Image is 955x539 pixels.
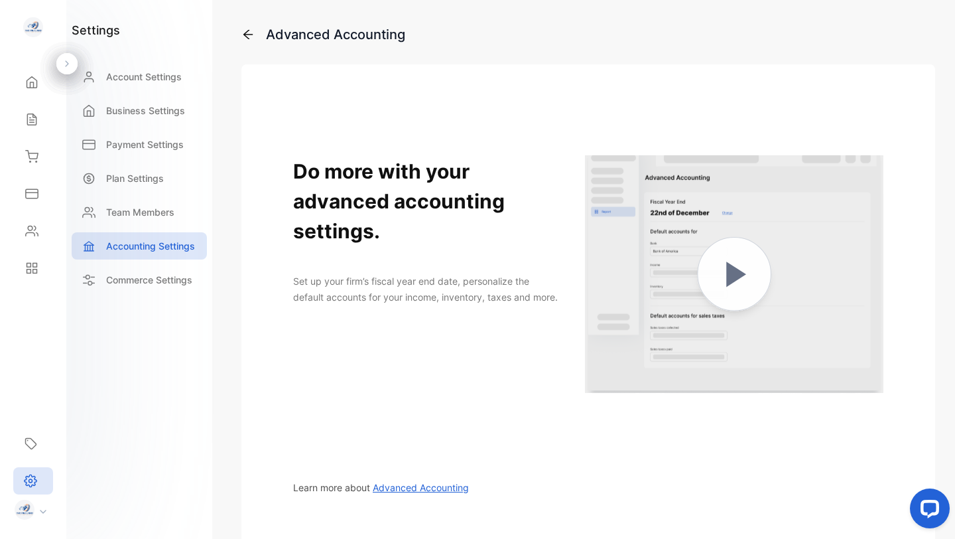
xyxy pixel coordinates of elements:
[72,97,207,124] a: Business Settings
[72,131,207,158] a: Payment Settings
[293,481,469,495] p: Learn more about
[106,70,182,84] p: Account Settings
[72,232,207,260] a: Accounting Settings
[266,25,405,44] div: Advanced Accounting
[106,205,174,219] p: Team Members
[72,63,207,90] a: Account Settings
[106,171,164,185] p: Plan Settings
[106,273,192,287] p: Commerce Settings
[585,125,883,427] a: Advanced Accounting gating
[293,157,558,246] h1: Do more with your advanced accounting settings.
[585,125,883,424] img: Advanced Accounting gating
[370,482,469,493] a: Advanced Accounting
[72,21,120,39] h1: settings
[23,17,43,37] img: logo
[293,275,558,303] span: Set up your firm’s fiscal year end date, personalize the default accounts for your income, invent...
[106,137,184,151] p: Payment Settings
[106,239,195,253] p: Accounting Settings
[72,165,207,192] a: Plan Settings
[72,198,207,226] a: Team Members
[899,483,955,539] iframe: LiveChat chat widget
[15,500,34,520] img: profile
[106,104,185,117] p: Business Settings
[373,482,469,493] span: Advanced Accounting
[72,266,207,293] a: Commerce Settings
